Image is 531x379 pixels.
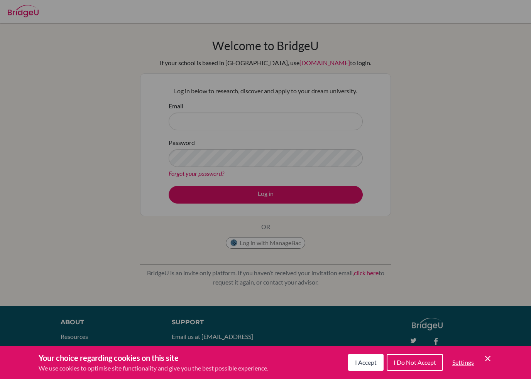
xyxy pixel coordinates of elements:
[452,359,474,366] span: Settings
[39,352,268,364] h3: Your choice regarding cookies on this site
[39,364,268,373] p: We use cookies to optimise site functionality and give you the best possible experience.
[387,354,443,371] button: I Do Not Accept
[348,354,384,371] button: I Accept
[483,354,492,363] button: Save and close
[446,355,480,370] button: Settings
[394,359,436,366] span: I Do Not Accept
[355,359,377,366] span: I Accept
